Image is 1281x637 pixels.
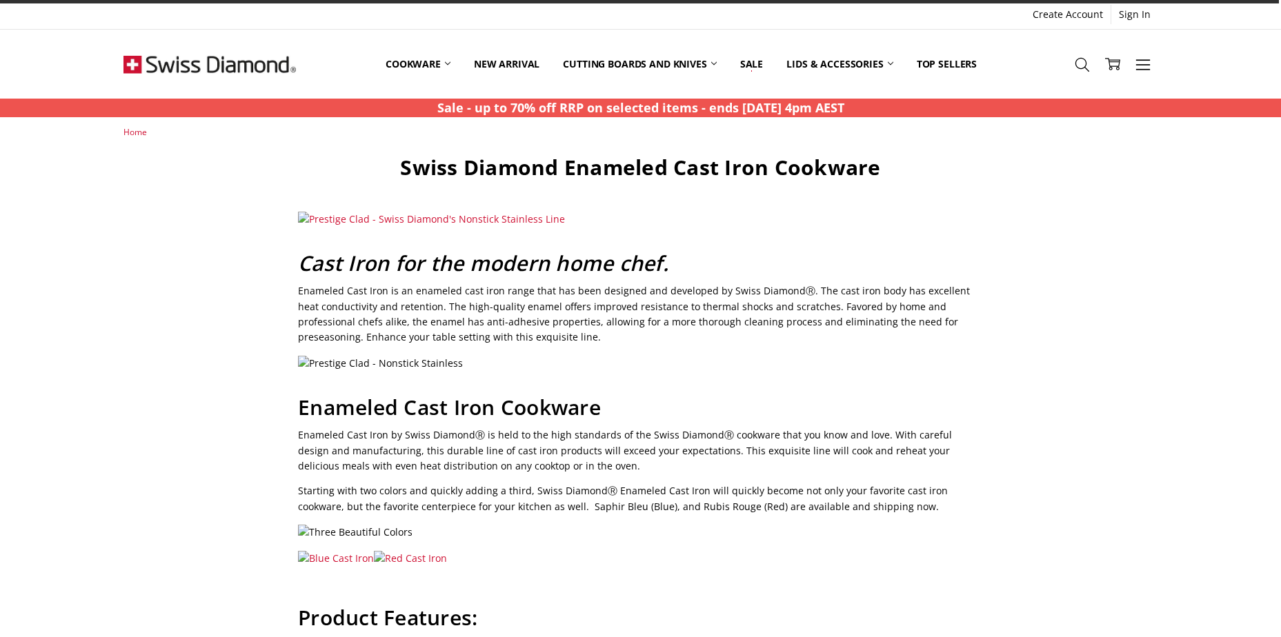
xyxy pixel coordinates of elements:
[775,33,904,94] a: Lids & Accessories
[123,30,296,99] img: Free Shipping On Every Order
[298,603,477,631] span: Product Features:
[1025,5,1111,24] a: Create Account
[374,551,447,566] img: Red Cast Iron
[298,427,983,474] p: Enameled Cast Iron by Swiss DiamondⓇ is held to the high standards of the Swiss DiamondⓇ cookware...
[437,99,844,116] strong: Sale - up to 70% off RRP on selected items - ends [DATE] 4pm AEST
[298,212,565,227] img: Prestige Clad - Swiss Diamond's Nonstick Stainless Line
[298,483,983,514] p: Starting with two colors and quickly adding a third, Swiss DiamondⓇ Enameled Cast Iron will quick...
[905,33,989,94] a: Top Sellers
[462,33,551,94] a: New arrival
[298,525,413,540] img: Three Beautiful Colors
[298,249,668,277] em: Cast Iron for the modern home chef.
[298,356,463,371] img: Prestige Clad - Nonstick Stainless
[298,154,983,181] h1: Swiss Diamond Enameled Cast Iron Cookware
[551,33,728,94] a: Cutting boards and knives
[123,126,147,138] a: Home
[298,551,374,566] img: Blue Cast Iron
[298,393,601,421] span: Enameled Cast Iron Cookware
[728,33,775,94] a: Sale
[298,283,983,345] p: Enameled Cast Iron is an enameled cast iron range that has been designed and developed by Swiss D...
[374,33,462,94] a: Cookware
[1111,5,1158,24] a: Sign In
